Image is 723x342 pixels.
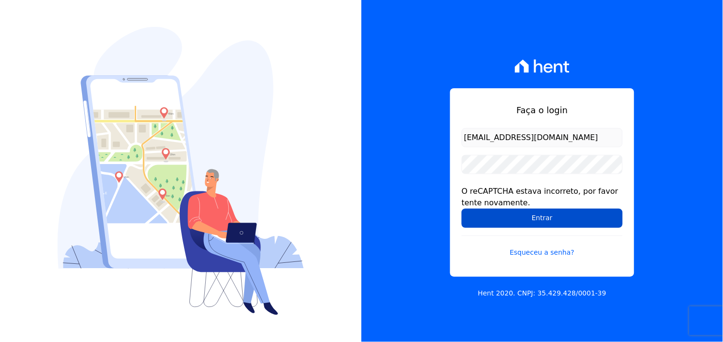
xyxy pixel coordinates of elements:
[462,186,623,209] div: O reCAPTCHA estava incorreto, por favor tente novamente.
[58,27,304,315] img: Login
[462,128,623,147] input: Email
[478,288,606,298] p: Hent 2020. CNPJ: 35.429.428/0001-39
[462,104,623,117] h1: Faça o login
[462,236,623,258] a: Esqueceu a senha?
[462,209,623,228] input: Entrar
